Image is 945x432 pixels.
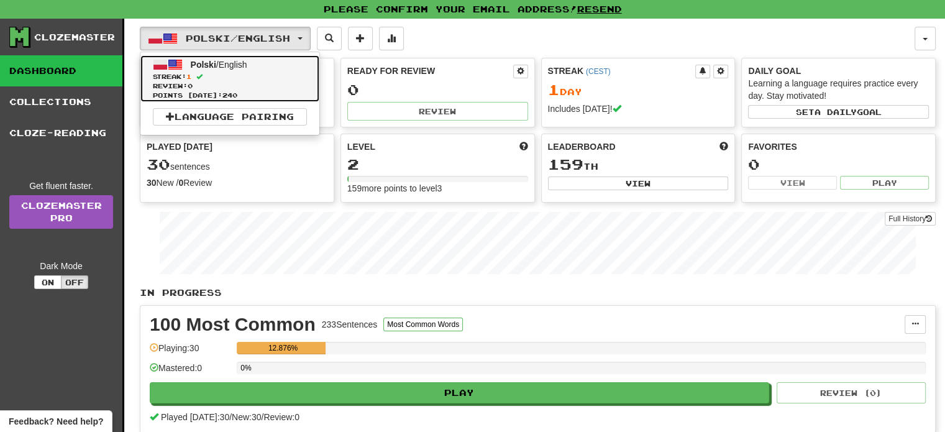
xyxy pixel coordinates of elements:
button: Review (0) [777,382,926,403]
span: Leaderboard [548,140,616,153]
div: 233 Sentences [322,318,378,331]
p: In Progress [140,287,936,299]
strong: 30 [147,178,157,188]
span: 1 [548,81,560,98]
div: Favorites [748,140,929,153]
div: Playing: 30 [150,342,231,362]
span: Level [347,140,375,153]
a: Polski/EnglishStreak:1 Review:0Points [DATE]:240 [140,55,319,102]
button: Search sentences [317,27,342,50]
button: Play [150,382,769,403]
div: 0 [748,157,929,172]
a: Resend [577,4,622,14]
div: 159 more points to level 3 [347,182,528,195]
span: 1 [186,73,191,80]
div: Mastered: 0 [150,362,231,382]
div: Dark Mode [9,260,113,272]
button: More stats [379,27,404,50]
span: Review: 0 [263,412,299,422]
span: Streak: [153,72,307,81]
span: Review: 0 [153,81,307,91]
div: New / Review [147,177,327,189]
span: / English [191,60,247,70]
div: 2 [347,157,528,172]
a: ClozemasterPro [9,195,113,229]
div: Day [548,82,729,98]
div: 0 [347,82,528,98]
a: Language Pairing [153,108,307,126]
strong: 0 [178,178,183,188]
span: Played [DATE] [147,140,212,153]
div: Streak [548,65,696,77]
span: / [229,412,232,422]
button: Full History [885,212,936,226]
span: 30 [147,155,170,173]
span: Polski [191,60,216,70]
a: (CEST) [586,67,611,76]
span: New: 30 [232,412,261,422]
div: 100 Most Common [150,315,316,334]
div: Includes [DATE]! [548,103,729,115]
div: Get fluent faster. [9,180,113,192]
span: Score more points to level up [519,140,528,153]
span: a daily [815,108,857,116]
span: 159 [548,155,583,173]
span: Points [DATE]: 240 [153,91,307,100]
div: Ready for Review [347,65,513,77]
button: On [34,275,62,289]
button: Play [840,176,929,190]
div: Clozemaster [34,31,115,44]
button: View [748,176,837,190]
button: Off [61,275,88,289]
div: th [548,157,729,173]
button: Polski/English [140,27,311,50]
div: 12.876% [240,342,326,354]
div: Daily Goal [748,65,929,77]
button: Add sentence to collection [348,27,373,50]
button: View [548,177,729,190]
span: Played [DATE]: 30 [161,412,229,422]
button: Seta dailygoal [748,105,929,119]
button: Most Common Words [383,318,463,331]
span: / [262,412,264,422]
div: Learning a language requires practice every day. Stay motivated! [748,77,929,102]
span: Polski / English [186,33,290,44]
span: Open feedback widget [9,415,103,428]
div: sentences [147,157,327,173]
button: Review [347,102,528,121]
